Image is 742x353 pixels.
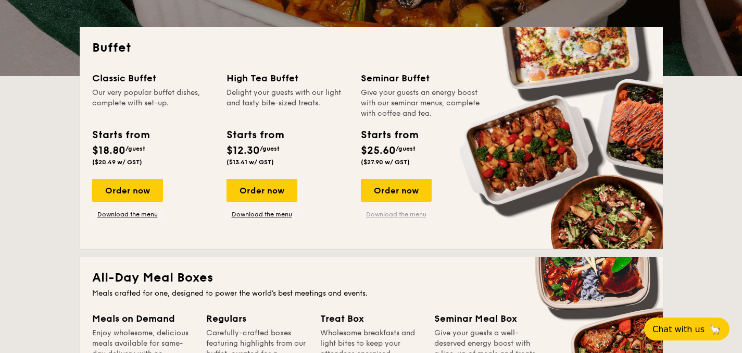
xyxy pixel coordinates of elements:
[92,127,149,143] div: Starts from
[396,145,416,152] span: /guest
[92,311,194,326] div: Meals on Demand
[227,71,348,86] div: High Tea Buffet
[92,144,125,157] span: $18.80
[361,127,418,143] div: Starts from
[92,270,650,286] h2: All-Day Meal Boxes
[125,145,145,152] span: /guest
[644,318,730,340] button: Chat with us🦙
[361,71,483,86] div: Seminar Buffet
[227,127,283,143] div: Starts from
[320,311,422,326] div: Treat Box
[361,144,396,157] span: $25.60
[709,323,721,335] span: 🦙
[206,311,308,326] div: Regulars
[92,210,163,218] a: Download the menu
[260,145,280,152] span: /guest
[92,288,650,299] div: Meals crafted for one, designed to power the world's best meetings and events.
[361,88,483,119] div: Give your guests an energy boost with our seminar menus, complete with coffee and tea.
[361,159,410,166] span: ($27.90 w/ GST)
[92,40,650,56] h2: Buffet
[361,210,432,218] a: Download the menu
[92,71,214,86] div: Classic Buffet
[361,179,432,202] div: Order now
[92,159,142,166] span: ($20.49 w/ GST)
[227,210,297,218] a: Download the menu
[227,144,260,157] span: $12.30
[92,179,163,202] div: Order now
[227,88,348,119] div: Delight your guests with our light and tasty bite-sized treats.
[434,311,536,326] div: Seminar Meal Box
[652,324,705,334] span: Chat with us
[227,159,274,166] span: ($13.41 w/ GST)
[227,179,297,202] div: Order now
[92,88,214,119] div: Our very popular buffet dishes, complete with set-up.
